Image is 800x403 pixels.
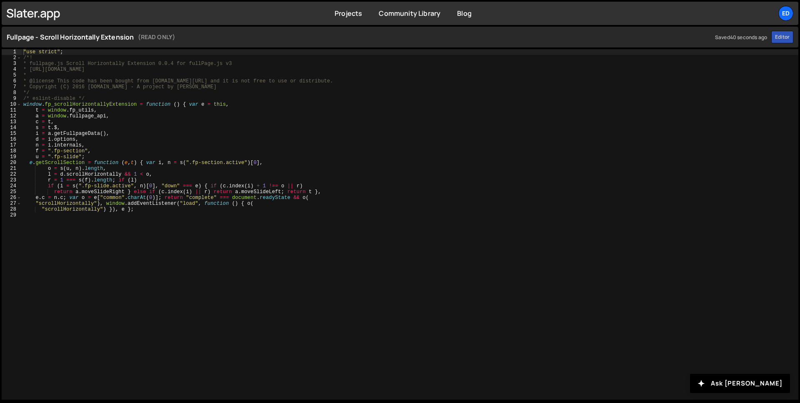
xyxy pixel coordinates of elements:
[690,374,790,393] button: Ask [PERSON_NAME]
[711,34,767,41] div: Saved
[2,160,22,166] div: 20
[457,9,472,18] a: Blog
[2,78,22,84] div: 6
[2,90,22,96] div: 8
[2,177,22,183] div: 23
[2,148,22,154] div: 18
[2,107,22,113] div: 11
[2,183,22,189] div: 24
[2,113,22,119] div: 12
[2,195,22,201] div: 26
[2,166,22,172] div: 21
[2,96,22,102] div: 9
[335,9,362,18] a: Projects
[771,31,793,43] a: Editor
[2,102,22,107] div: 10
[2,137,22,142] div: 16
[2,67,22,72] div: 4
[2,61,22,67] div: 3
[2,172,22,177] div: 22
[2,49,22,55] div: 1
[379,9,440,18] a: Community Library
[2,84,22,90] div: 7
[2,206,22,212] div: 28
[730,34,767,41] div: 40 seconds ago
[2,125,22,131] div: 14
[7,32,767,42] h1: Fullpage - Scroll Horizontally Extension
[2,72,22,78] div: 5
[2,55,22,61] div: 2
[2,142,22,148] div: 17
[2,154,22,160] div: 19
[778,6,793,21] a: Ed
[2,212,22,218] div: 29
[2,201,22,206] div: 27
[2,189,22,195] div: 25
[2,119,22,125] div: 13
[138,32,175,42] small: (READ ONLY)
[2,131,22,137] div: 15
